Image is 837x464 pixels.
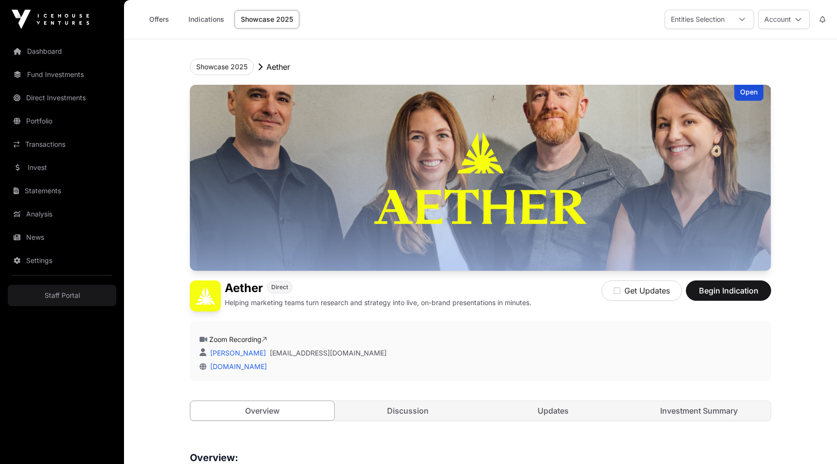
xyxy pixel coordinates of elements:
a: Transactions [8,134,116,155]
div: Entities Selection [665,10,730,29]
a: Portfolio [8,110,116,132]
a: Dashboard [8,41,116,62]
a: Updates [481,401,625,420]
a: Indications [182,10,231,29]
a: Discussion [336,401,480,420]
button: Account [758,10,810,29]
img: Aether [190,280,221,311]
a: Showcase 2025 [234,10,299,29]
a: Begin Indication [686,290,771,300]
nav: Tabs [190,401,771,420]
h1: Aether [225,280,263,296]
a: Direct Investments [8,87,116,108]
div: Open [734,85,763,101]
a: Staff Portal [8,285,116,306]
button: Get Updates [602,280,682,301]
p: Aether [266,61,290,73]
a: [PERSON_NAME] [208,349,266,357]
img: Aether [190,85,771,271]
p: Helping marketing teams turn research and strategy into live, on-brand presentations in minutes. [225,298,531,308]
a: Zoom Recording [209,335,267,343]
a: Statements [8,180,116,201]
button: Showcase 2025 [190,59,254,75]
a: Invest [8,157,116,178]
a: Overview [190,401,335,421]
img: Icehouse Ventures Logo [12,10,89,29]
a: [EMAIL_ADDRESS][DOMAIN_NAME] [270,348,387,358]
iframe: Chat Widget [789,418,837,464]
a: Offers [139,10,178,29]
a: Analysis [8,203,116,225]
a: Investment Summary [627,401,771,420]
button: Begin Indication [686,280,771,301]
a: Settings [8,250,116,271]
span: Direct [271,283,288,291]
span: Begin Indication [698,285,759,296]
a: [DOMAIN_NAME] [206,362,267,371]
a: News [8,227,116,248]
a: Fund Investments [8,64,116,85]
